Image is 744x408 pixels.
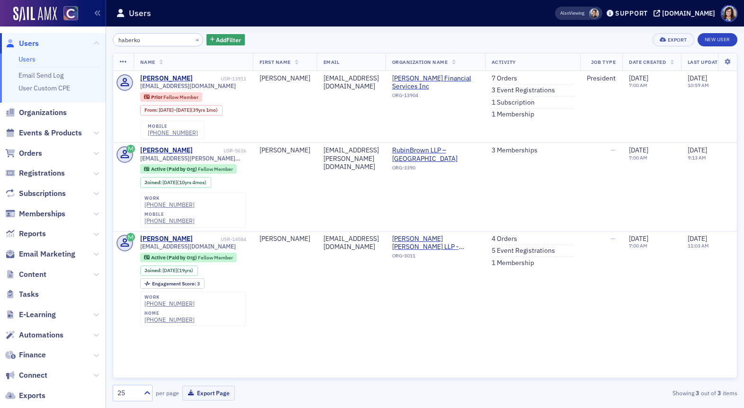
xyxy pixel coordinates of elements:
a: Orders [5,148,42,159]
img: SailAMX [13,7,57,22]
a: User Custom CPE [18,84,70,92]
span: Eide Bailly LLP - Denver [392,235,478,251]
div: – (39yrs 1mo) [159,107,218,113]
a: [PHONE_NUMBER] [144,316,195,323]
span: — [610,234,616,243]
time: 10:59 AM [688,82,709,89]
span: Joined : [144,267,162,274]
span: Name [140,59,155,65]
a: Email Send Log [18,71,63,80]
span: [DATE] [688,234,707,243]
a: View Homepage [57,6,78,22]
span: Automations [19,330,63,340]
div: [PHONE_NUMBER] [144,217,195,224]
a: Events & Products [5,128,82,138]
span: [DATE] [159,106,173,113]
span: Prior [151,94,163,100]
div: Prior: Prior: Fellow Member [140,92,203,102]
span: [DATE] [162,267,177,274]
a: Active (Paid by Org) Fellow Member [144,254,233,260]
span: Organizations [19,107,67,118]
a: 5 Event Registrations [492,247,555,255]
span: E-Learning [19,310,56,320]
div: [PHONE_NUMBER] [148,129,198,136]
div: work [144,195,195,201]
span: Email Marketing [19,249,75,259]
span: Memberships [19,209,65,219]
span: Fellow Member [163,94,198,100]
span: Organization Name [392,59,448,65]
div: home [144,310,195,316]
a: Registrations [5,168,65,178]
div: Joined: 2006-09-30 00:00:00 [140,266,198,276]
a: Organizations [5,107,67,118]
a: 4 Orders [492,235,517,243]
a: Connect [5,370,47,381]
a: [PHONE_NUMBER] [144,300,195,307]
div: [PERSON_NAME] [140,235,193,243]
span: Engagement Score : [152,280,197,287]
div: [PERSON_NAME] [140,146,193,155]
strong: 3 [716,389,723,397]
span: Reports [19,229,46,239]
a: Automations [5,330,63,340]
strong: 3 [694,389,701,397]
span: Job Type [591,59,616,65]
span: Fellow Member [198,166,233,172]
time: 9:13 AM [688,154,706,161]
div: President [587,74,616,83]
div: Engagement Score: 3 [140,278,205,289]
a: 7 Orders [492,74,517,83]
span: [DATE] [629,234,648,243]
span: Registrations [19,168,65,178]
span: Add Filter [216,35,241,44]
span: [EMAIL_ADDRESS][DOMAIN_NAME] [140,243,236,250]
span: Last Updated [688,59,725,65]
a: Finance [5,350,46,360]
span: Exports [19,390,45,401]
span: Joined : [144,179,162,186]
div: mobile [144,212,195,217]
span: Users [19,38,39,49]
a: 3 Memberships [492,146,538,155]
div: work [144,294,195,300]
span: Haberkorn Financial Services Inc [392,74,478,91]
button: AddFilter [206,34,245,46]
button: × [193,35,202,44]
div: USR-5616 [194,148,246,154]
span: Viewing [560,10,584,17]
a: 1 Membership [492,110,534,119]
time: 7:00 AM [629,154,647,161]
span: [DATE] [688,74,707,82]
div: Joined: 2015-05-21 00:00:00 [140,177,211,187]
span: [DATE] [162,179,177,186]
span: Content [19,269,46,280]
span: Fellow Member [198,254,233,261]
span: [DATE] [629,74,648,82]
span: Active (Paid by Org) [151,166,198,172]
span: [EMAIL_ADDRESS][PERSON_NAME][DOMAIN_NAME] [140,155,246,162]
div: (10yrs 4mos) [162,179,206,186]
span: [DATE] [176,106,191,113]
div: Also [560,10,569,16]
a: [PERSON_NAME] Financial Services Inc [392,74,478,91]
button: Export [653,33,694,46]
span: Orders [19,148,42,159]
span: [EMAIL_ADDRESS][DOMAIN_NAME] [140,82,236,89]
span: [DATE] [688,146,707,154]
a: 1 Subscription [492,98,535,107]
span: Active (Paid by Org) [151,254,198,261]
label: per page [156,389,179,397]
div: ORG-3011 [392,253,478,262]
a: Prior Fellow Member [144,94,198,100]
div: Export [668,37,687,43]
div: [PERSON_NAME] [260,74,310,83]
a: [PERSON_NAME] [140,74,193,83]
div: Active (Paid by Org): Active (Paid by Org): Fellow Member [140,164,237,174]
span: Tasks [19,289,39,300]
a: [PHONE_NUMBER] [144,201,195,208]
